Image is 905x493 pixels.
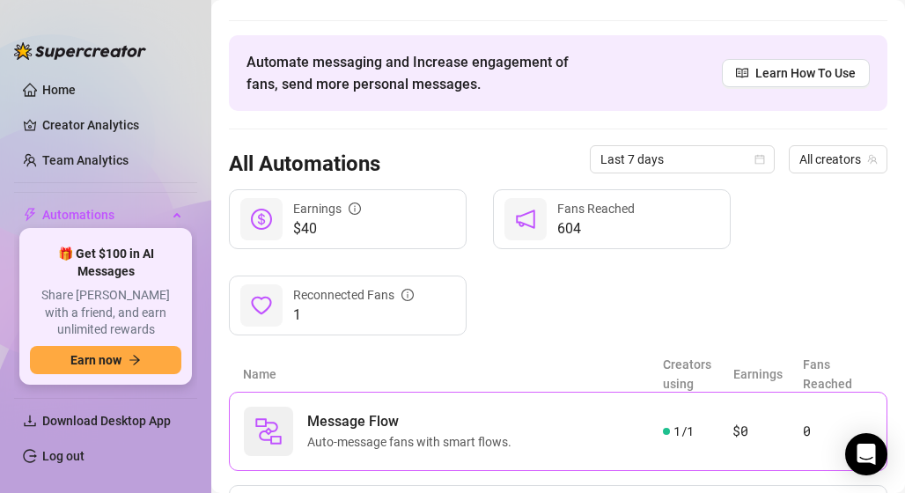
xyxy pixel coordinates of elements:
span: 604 [557,218,635,239]
a: Learn How To Use [722,59,870,87]
span: Last 7 days [600,146,764,173]
span: Share [PERSON_NAME] with a friend, and earn unlimited rewards [30,287,181,339]
a: Team Analytics [42,153,129,167]
span: Learn How To Use [755,63,856,83]
span: 1 [293,305,414,326]
span: notification [515,209,536,230]
img: logo-BBDzfeDw.svg [14,42,146,60]
span: $40 [293,218,361,239]
span: 🎁 Get $100 in AI Messages [30,246,181,280]
span: info-circle [401,289,414,301]
span: calendar [754,154,765,165]
span: Automate messaging and Increase engagement of fans, send more personal messages. [246,51,585,95]
span: Download Desktop App [42,414,171,428]
article: Name [243,364,663,384]
span: 1 / 1 [673,422,694,441]
span: team [867,154,878,165]
div: Reconnected Fans [293,285,414,305]
article: Creators using [663,355,733,394]
div: Open Intercom Messenger [845,433,887,475]
span: Automations [42,201,167,229]
article: Fans Reached [803,355,873,394]
a: Home [42,83,76,97]
h3: All Automations [229,151,380,179]
span: heart [251,295,272,316]
article: 0 [803,421,872,442]
button: Earn nowarrow-right [30,346,181,374]
span: Auto-message fans with smart flows. [307,432,519,452]
span: dollar [251,209,272,230]
div: Earnings [293,199,361,218]
article: $0 [732,421,802,442]
article: Earnings [733,364,804,384]
span: Message Flow [307,411,519,432]
span: Earn now [70,353,121,367]
span: info-circle [349,202,361,215]
span: download [23,414,37,428]
span: arrow-right [129,354,141,366]
span: Fans Reached [557,202,635,216]
span: All creators [799,146,877,173]
span: read [736,67,748,79]
a: Creator Analytics [42,111,183,139]
span: thunderbolt [23,208,37,222]
img: svg%3e [254,417,283,445]
a: Log out [42,449,85,463]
